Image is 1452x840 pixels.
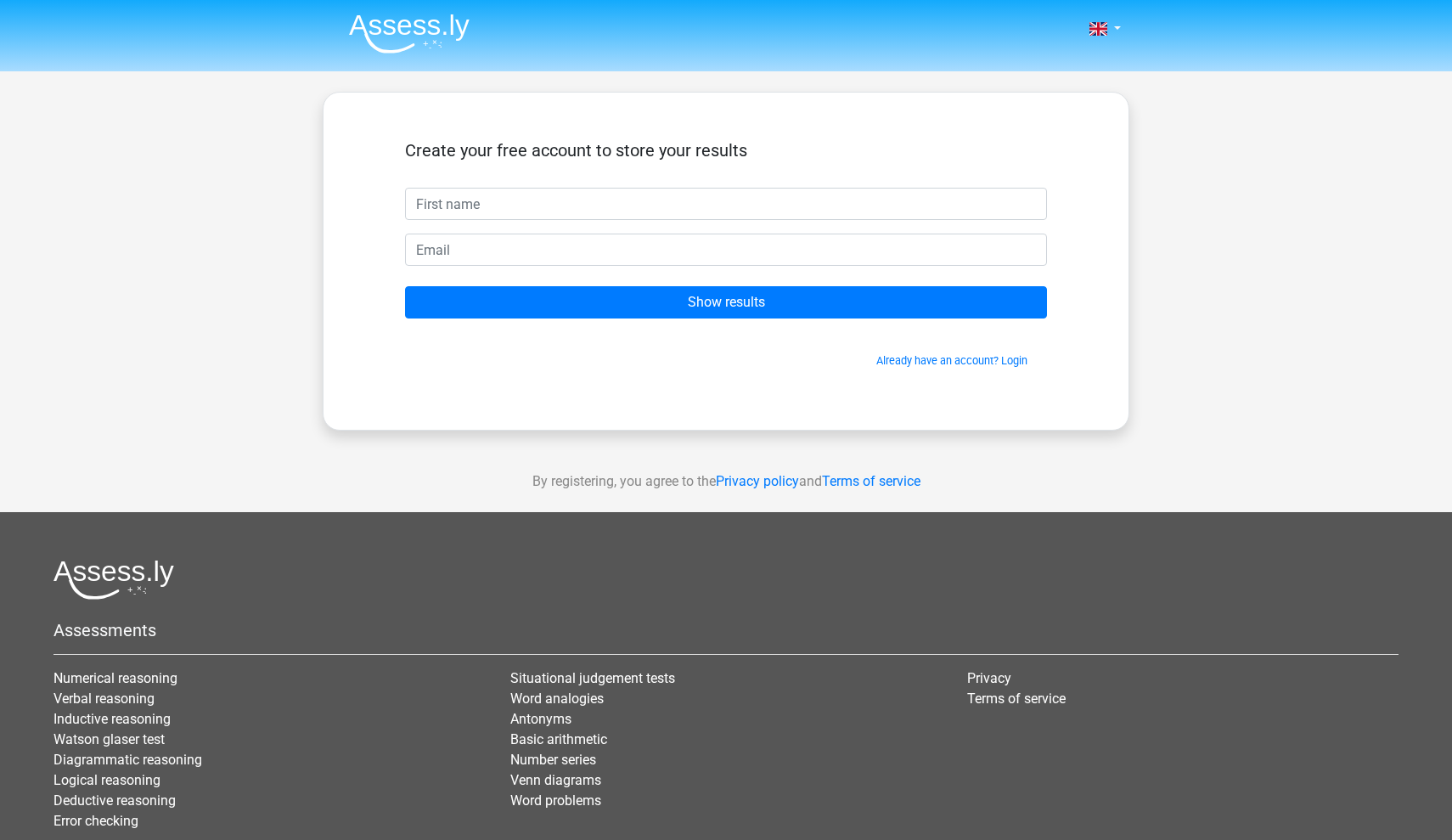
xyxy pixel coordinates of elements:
a: Privacy policy [716,473,799,489]
a: Verbal reasoning [53,691,155,707]
a: Inductive reasoning [53,711,171,727]
a: Terms of service [822,473,920,489]
img: Assessly logo [53,560,174,600]
h5: Assessments [53,620,1399,640]
a: Diagrammatic reasoning [53,752,202,768]
a: Deductive reasoning [53,792,176,809]
a: Venn diagrams [510,772,601,788]
input: First name [405,188,1047,220]
a: Watson glaser test [53,731,165,747]
a: Numerical reasoning [53,670,177,686]
a: Error checking [53,813,138,829]
a: Basic arithmetic [510,731,607,747]
h5: Create your free account to store your results [405,140,1047,161]
a: Logical reasoning [53,772,160,788]
input: Show results [405,286,1047,319]
img: Assessly [349,14,470,54]
a: Privacy [967,670,1011,686]
a: Situational judgement tests [510,670,675,686]
a: Already have an account? Login [876,354,1027,367]
a: Number series [510,752,596,768]
a: Word analogies [510,691,604,707]
a: Antonyms [510,711,571,727]
a: Terms of service [967,691,1066,707]
a: Word problems [510,792,601,809]
input: Email [405,234,1047,266]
